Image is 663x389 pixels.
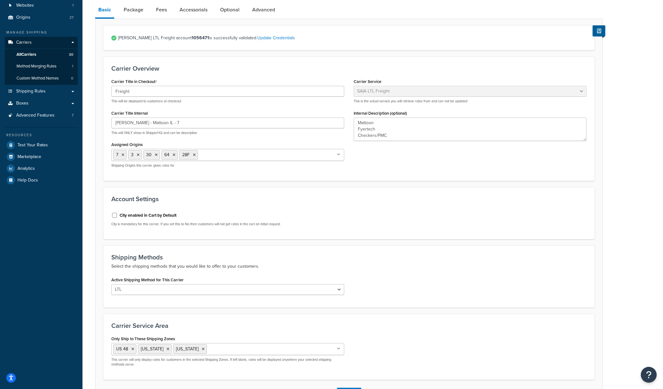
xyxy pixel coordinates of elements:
[5,12,78,23] a: Origins27
[5,37,78,85] li: Carriers
[16,113,55,118] span: Advanced Features
[116,346,128,352] span: US 48
[5,73,78,84] li: Custom Method Names
[16,64,56,69] span: Method Merging Rules
[111,254,587,261] h3: Shipping Methods
[176,346,199,352] span: [US_STATE]
[249,2,278,17] a: Advanced
[111,142,143,147] label: Assigned Origins
[111,357,344,367] p: This carrier will only display rates for customers in the selected Shipping Zones. If left blank,...
[17,154,41,160] span: Marketplace
[111,336,175,341] label: Only Ship to These Shipping Zones
[131,151,134,158] span: 3
[217,2,243,17] a: Optional
[111,195,587,202] h3: Account Settings
[176,2,211,17] a: Accessorials
[16,52,36,57] span: All Carriers
[5,61,78,72] a: Method Merging Rules1
[17,143,48,148] span: Test Your Rates
[69,52,73,57] span: 30
[111,79,157,84] label: Carrier Title in Checkout
[257,35,295,41] a: Update Credentials
[121,2,147,17] a: Package
[72,3,74,8] span: 1
[116,151,118,158] span: 7
[16,3,34,8] span: Websites
[72,113,74,118] span: 7
[5,110,78,121] a: Advanced Features7
[5,37,78,48] a: Carriers
[111,111,148,116] label: Carrier Title Internal
[354,79,381,84] label: Carrier Service
[192,35,209,41] strong: 1056471
[16,101,29,106] span: Boxes
[111,322,587,329] h3: Carrier Service Area
[354,99,587,104] p: This is the actual service you will retrieve rates from and can not be updated
[146,151,152,158] span: 30
[182,151,190,158] span: 28F
[111,131,344,135] p: This will ONLY show in ShipperHQ and can be descriptive
[111,277,184,282] label: Active Shipping Method for This Carrier
[5,49,78,61] a: AllCarriers30
[16,15,30,20] span: Origins
[69,15,74,20] span: 27
[5,139,78,151] a: Test Your Rates
[111,65,587,72] h3: Carrier Overview
[5,73,78,84] a: Custom Method Names0
[16,76,59,81] span: Custom Method Names
[5,86,78,97] a: Shipping Rules
[17,178,38,183] span: Help Docs
[164,151,169,158] span: 64
[111,99,344,104] p: This will be displayed to customers at checkout
[16,40,32,45] span: Carriers
[118,34,587,42] span: [PERSON_NAME] LTL Freight account is successfully validated.
[5,175,78,186] a: Help Docs
[5,163,78,174] a: Analytics
[5,30,78,35] div: Manage Shipping
[111,263,587,270] p: Select the shipping methods that you would like to offer to your customers.
[72,64,73,69] span: 1
[71,76,73,81] span: 0
[593,25,605,36] button: Show Help Docs
[17,166,35,171] span: Analytics
[153,2,170,17] a: Fees
[5,132,78,138] div: Resources
[120,213,176,218] label: City enabled in Cart by Default
[5,151,78,163] a: Marketplace
[111,222,344,226] p: City is mandatory for this carrier. If you set this to No then customers will not get rates in th...
[641,367,657,383] button: Open Resource Center
[95,2,114,19] a: Basic
[354,118,587,141] textarea: Mattoon Fyertech Checkers/PMC
[111,163,344,168] p: Shipping Origins this carrier gives rates for
[354,111,407,116] label: Internal Description (optional)
[5,110,78,121] li: Advanced Features
[5,98,78,109] a: Boxes
[16,89,46,94] span: Shipping Rules
[5,12,78,23] li: Origins
[141,346,163,352] span: [US_STATE]
[5,61,78,72] li: Method Merging Rules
